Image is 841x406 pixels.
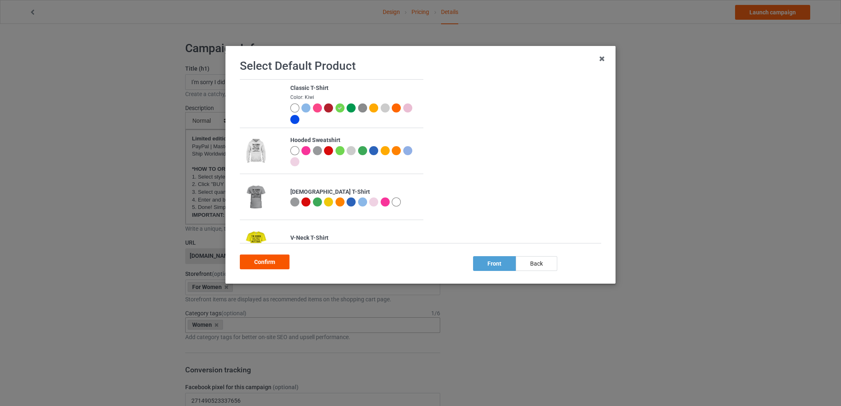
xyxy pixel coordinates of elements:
[290,94,419,101] div: Color: Kiwi
[290,84,419,92] div: Classic T-Shirt
[290,188,419,196] div: [DEMOGRAPHIC_DATA] T-Shirt
[516,256,557,271] div: back
[240,255,290,269] div: Confirm
[358,103,367,112] img: heather_texture.png
[473,256,516,271] div: front
[290,136,419,145] div: Hooded Sweatshirt
[290,234,419,242] div: V-Neck T-Shirt
[240,59,601,73] h1: Select Default Product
